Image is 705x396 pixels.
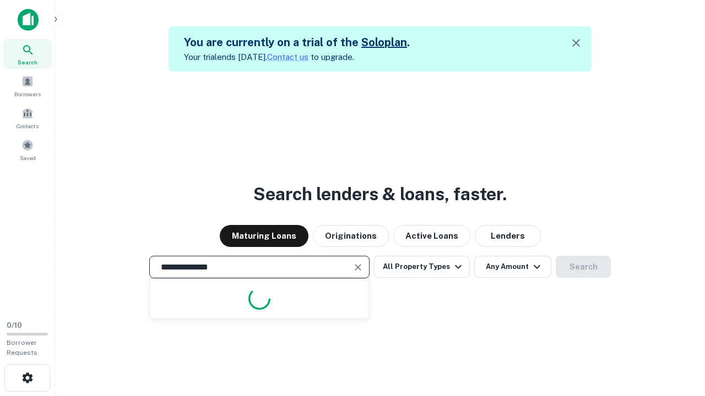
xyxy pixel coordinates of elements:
span: Borrowers [14,90,41,98]
button: All Property Types [374,256,470,278]
button: Active Loans [393,225,470,247]
a: Search [3,39,52,69]
iframe: Chat Widget [650,308,705,361]
p: Your trial ends [DATE]. to upgrade. [184,51,410,64]
button: Originations [313,225,389,247]
span: Saved [20,153,36,162]
button: Clear [350,260,366,275]
button: Lenders [475,225,541,247]
a: Soloplan [361,36,407,49]
img: capitalize-icon.png [18,9,39,31]
h5: You are currently on a trial of the . [184,34,410,51]
span: 0 / 10 [7,321,22,329]
a: Contact us [267,52,308,62]
a: Saved [3,135,52,164]
button: Maturing Loans [220,225,308,247]
a: Contacts [3,103,52,133]
h3: Search lenders & loans, faster. [253,181,507,207]
span: Borrower Requests [7,339,37,356]
a: Borrowers [3,71,52,101]
span: Contacts [17,122,39,130]
button: Any Amount [474,256,551,278]
span: Search [18,58,37,67]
